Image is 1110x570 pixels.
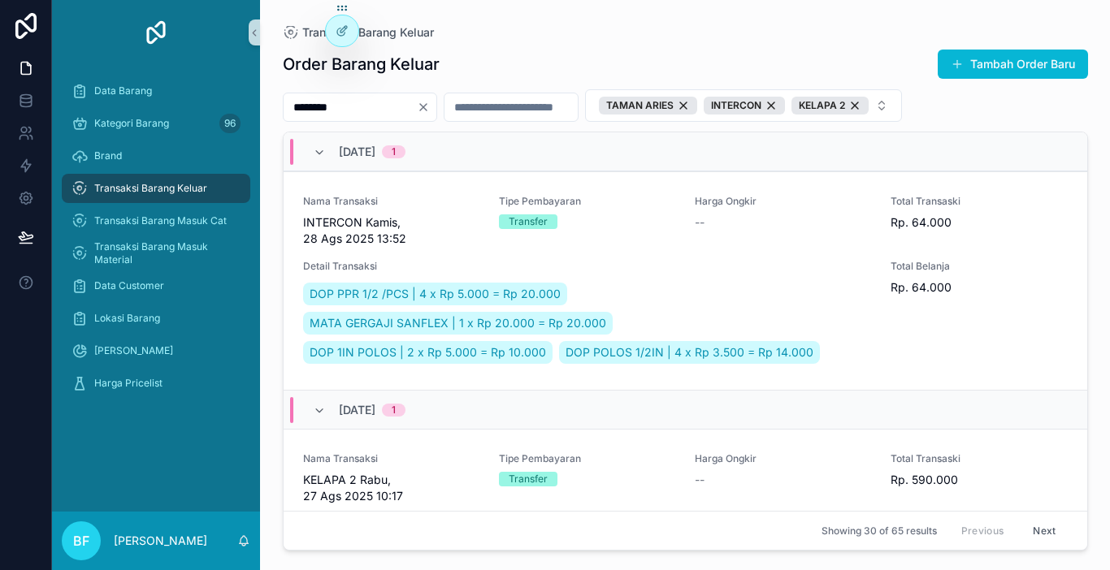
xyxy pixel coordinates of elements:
div: 1 [392,145,396,158]
span: Data Barang [94,84,152,97]
a: Lokasi Barang [62,304,250,333]
div: Transfer [509,214,548,229]
span: KELAPA 2 Rabu, 27 Ags 2025 10:17 [303,472,479,504]
button: Select Button [585,89,902,122]
a: Transaksi Barang Keluar [283,24,434,41]
span: Harga Ongkir [695,195,871,208]
span: Total Transaski [891,195,1067,208]
button: Unselect 808 [599,97,697,114]
span: Tipe Pembayaran [499,195,675,208]
span: Detail Transaksi [303,260,872,273]
a: MATA GERGAJI SANFLEX | 1 x Rp 20.000 = Rp 20.000 [303,312,613,335]
button: Next [1021,518,1067,543]
a: Transaksi Barang Masuk Material [62,239,250,268]
h1: Order Barang Keluar [283,53,440,76]
span: Brand [94,149,122,162]
div: scrollable content [52,65,260,419]
a: Data Barang [62,76,250,106]
a: DOP POLOS 1/2IN | 4 x Rp 3.500 = Rp 14.000 [559,341,820,364]
span: Transaksi Barang Keluar [94,182,207,195]
div: 96 [219,114,241,133]
img: App logo [143,19,169,45]
span: Transaksi Barang Masuk Material [94,240,234,266]
span: DOP 1IN POLOS | 2 x Rp 5.000 = Rp 10.000 [310,344,546,361]
span: Kategori Barang [94,117,169,130]
span: Nama Transaksi [303,452,479,465]
span: TAMAN ARIES [606,99,674,112]
a: Harga Pricelist [62,369,250,398]
a: Kategori Barang96 [62,109,250,138]
span: Harga Pricelist [94,377,163,390]
a: Brand [62,141,250,171]
a: Nama TransaksiINTERCON Kamis, 28 Ags 2025 13:52Tipe PembayaranTransferHarga Ongkir--Total Transas... [284,171,1087,390]
span: Harga Ongkir [695,452,871,465]
button: Clear [417,101,436,114]
a: DOP 1IN POLOS | 2 x Rp 5.000 = Rp 10.000 [303,341,553,364]
span: [PERSON_NAME] [94,344,173,357]
span: MATA GERGAJI SANFLEX | 1 x Rp 20.000 = Rp 20.000 [310,315,606,331]
span: BF [73,531,89,551]
span: DOP POLOS 1/2IN | 4 x Rp 3.500 = Rp 14.000 [566,344,813,361]
button: Unselect 844 [704,97,785,114]
a: [PERSON_NAME] [62,336,250,365]
span: Transaksi Barang Keluar [302,24,434,41]
span: -- [695,214,705,231]
span: Nama Transaksi [303,195,479,208]
div: 1 [392,404,396,417]
div: Transfer [509,472,548,486]
span: [DATE] [339,402,375,418]
span: DOP PPR 1/2 /PCS | 4 x Rp 5.000 = Rp 20.000 [310,286,561,302]
span: Rp. 64.000 [891,214,1067,231]
p: [PERSON_NAME] [114,533,207,549]
span: Data Customer [94,279,164,292]
span: Transaksi Barang Masuk Cat [94,214,227,227]
span: Rp. 64.000 [891,279,1067,296]
span: Total Belanja [891,260,1067,273]
span: Lokasi Barang [94,312,160,325]
a: DOP PPR 1/2 /PCS | 4 x Rp 5.000 = Rp 20.000 [303,283,567,305]
span: INTERCON [711,99,761,112]
span: KELAPA 2 [799,99,845,112]
a: Transaksi Barang Masuk Cat [62,206,250,235]
a: Data Customer [62,271,250,300]
span: Tipe Pembayaran [499,452,675,465]
button: Tambah Order Baru [938,50,1088,79]
span: Rp. 590.000 [891,472,1067,488]
span: -- [695,472,705,488]
a: Transaksi Barang Keluar [62,174,250,203]
span: INTERCON Kamis, 28 Ags 2025 13:52 [303,214,479,247]
span: Total Transaski [891,452,1067,465]
span: Showing 30 of 65 results [822,525,937,538]
button: Unselect 820 [791,97,869,114]
span: [DATE] [339,144,375,160]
